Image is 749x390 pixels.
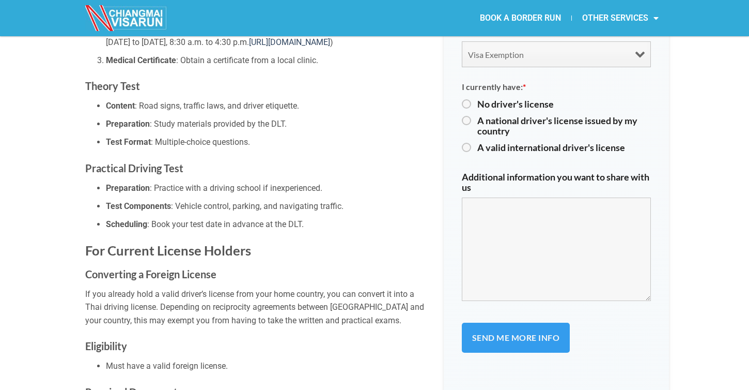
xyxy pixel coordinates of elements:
h3: Theory Test [85,78,428,94]
li: : Multiple-choice questions. [106,136,428,149]
li: : Practice with a driving school if inexperienced. [106,182,428,195]
strong: Test Components [106,201,171,211]
strong: Preparation [106,119,150,129]
strong: Test Format [106,137,151,147]
strong: Content [106,101,135,111]
strong: Medical Certificate [106,55,176,65]
li: : Vehicle control, parking, and navigating traffic. [106,200,428,213]
li: : Road signs, traffic laws, and driver etiquette. [106,99,428,113]
h3: Converting a Foreign License [85,266,428,282]
strong: Preparation [106,183,150,193]
a: OTHER SERVICES [572,6,669,30]
label: My Current visa situation is: [462,26,581,36]
nav: Menu [374,6,669,30]
li: : Study materials provided by the DLT. [106,117,428,131]
a: [URL][DOMAIN_NAME] [249,37,330,47]
strong: Scheduling [106,219,147,229]
h3: Practical Driving Test [85,160,428,176]
label: A national driver's license issued by my country [477,115,651,136]
label: A valid international driver's license [477,142,651,153]
label: Additional information you want to share with us [462,172,651,192]
input: Send me more info [462,323,570,353]
li: Must have a valid foreign license. [106,359,428,373]
a: BOOK A BORDER RUN [470,6,571,30]
h2: For Current License Holders [85,242,428,259]
li: : Obtain a certificate from a local clinic. [106,54,428,67]
h3: Eligibility [85,338,428,354]
p: If you already hold a valid driver’s license from your home country, you can convert it into a Th... [85,288,428,327]
li: : Book your test date in advance at the DLT. [106,218,428,231]
label: No driver's license [477,99,651,109]
span: I currently have: [462,82,526,92]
